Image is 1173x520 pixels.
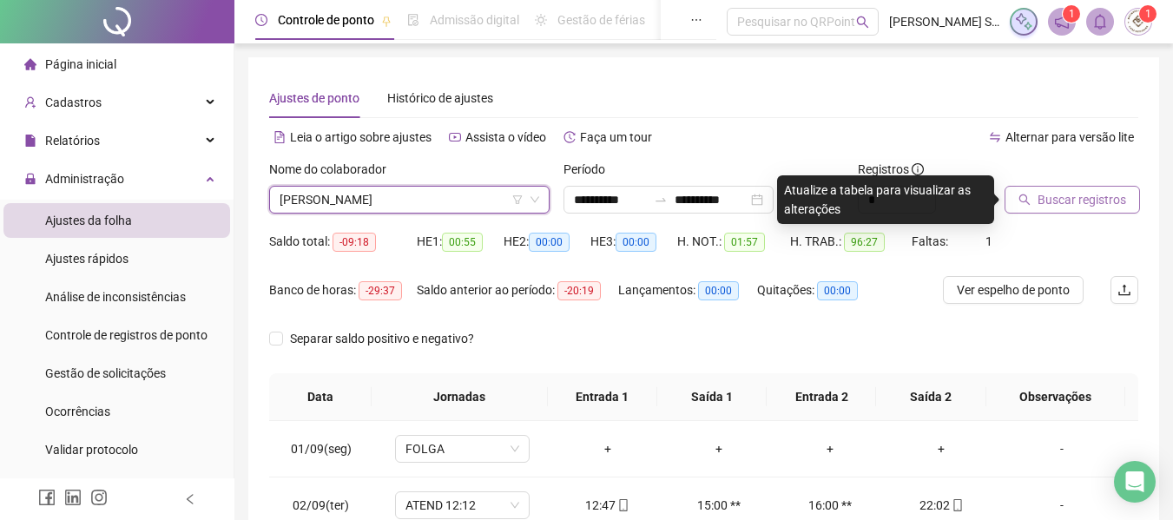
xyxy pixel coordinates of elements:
[698,281,739,300] span: 00:00
[844,233,885,252] span: 96:27
[1018,194,1031,206] span: search
[530,194,540,205] span: down
[1092,14,1108,30] span: bell
[1011,496,1113,515] div: -
[512,194,523,205] span: filter
[45,443,138,457] span: Validar protocolo
[912,163,924,175] span: info-circle
[45,95,102,109] span: Cadastros
[985,234,992,248] span: 1
[900,496,983,515] div: 22:02
[387,91,493,105] span: Histórico de ajustes
[817,281,858,300] span: 00:00
[590,232,677,252] div: HE 3:
[1145,8,1151,20] span: 1
[957,280,1070,299] span: Ver espelho de ponto
[757,280,879,300] div: Quitações:
[654,193,668,207] span: swap-right
[269,91,359,105] span: Ajustes de ponto
[381,16,392,26] span: pushpin
[283,329,481,348] span: Separar saldo positivo e negativo?
[989,131,1001,143] span: swap
[566,496,649,515] div: 12:47
[504,232,590,252] div: HE 2:
[566,439,649,458] div: +
[417,232,504,252] div: HE 1:
[293,498,349,512] span: 02/09(ter)
[184,493,196,505] span: left
[1063,5,1080,23] sup: 1
[430,13,519,27] span: Admissão digital
[449,131,461,143] span: youtube
[38,489,56,506] span: facebook
[269,280,417,300] div: Banco de horas:
[1005,130,1134,144] span: Alternar para versão lite
[563,160,616,179] label: Período
[45,328,208,342] span: Controle de registros de ponto
[535,14,547,26] span: sun
[269,232,417,252] div: Saldo total:
[405,492,519,518] span: ATEND 12:12
[1000,387,1111,406] span: Observações
[1139,5,1157,23] sup: Atualize o seu contato no menu Meus Dados
[557,281,601,300] span: -20:19
[405,436,519,462] span: FOLGA
[677,232,790,252] div: H. NOT.:
[563,131,576,143] span: history
[64,489,82,506] span: linkedin
[557,13,645,27] span: Gestão de férias
[529,233,570,252] span: 00:00
[24,173,36,185] span: lock
[372,373,548,421] th: Jornadas
[580,130,652,144] span: Faça um tour
[724,233,765,252] span: 01:57
[255,14,267,26] span: clock-circle
[273,131,286,143] span: file-text
[616,233,656,252] span: 00:00
[858,160,924,179] span: Registros
[1069,8,1075,20] span: 1
[889,12,999,31] span: [PERSON_NAME] Sant'[PERSON_NAME]
[1114,461,1156,503] div: Open Intercom Messenger
[790,232,912,252] div: H. TRAB.:
[1014,12,1033,31] img: sparkle-icon.fc2bf0ac1784a2077858766a79e2daf3.svg
[950,499,964,511] span: mobile
[407,14,419,26] span: file-done
[278,13,374,27] span: Controle de ponto
[986,373,1125,421] th: Observações
[1005,186,1140,214] button: Buscar registros
[856,16,869,29] span: search
[45,57,116,71] span: Página inicial
[616,499,629,511] span: mobile
[912,234,951,248] span: Faltas:
[618,280,757,300] div: Lançamentos:
[45,366,166,380] span: Gestão de solicitações
[690,14,702,26] span: ellipsis
[465,130,546,144] span: Assista o vídeo
[90,489,108,506] span: instagram
[359,281,402,300] span: -29:37
[654,193,668,207] span: to
[24,96,36,109] span: user-add
[1011,439,1113,458] div: -
[767,373,876,421] th: Entrada 2
[45,134,100,148] span: Relatórios
[657,373,767,421] th: Saída 1
[45,405,110,418] span: Ocorrências
[788,439,872,458] div: +
[291,442,352,456] span: 01/09(seg)
[900,439,983,458] div: +
[45,172,124,186] span: Administração
[442,233,483,252] span: 00:55
[333,233,376,252] span: -09:18
[45,214,132,227] span: Ajustes da folha
[1125,9,1151,35] img: 40900
[45,252,129,266] span: Ajustes rápidos
[269,160,398,179] label: Nome do colaborador
[269,373,372,421] th: Data
[280,187,539,213] span: CRISTINE MOREIRA FERNANDEZ
[45,290,186,304] span: Análise de inconsistências
[417,280,618,300] div: Saldo anterior ao período:
[677,439,761,458] div: +
[1054,14,1070,30] span: notification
